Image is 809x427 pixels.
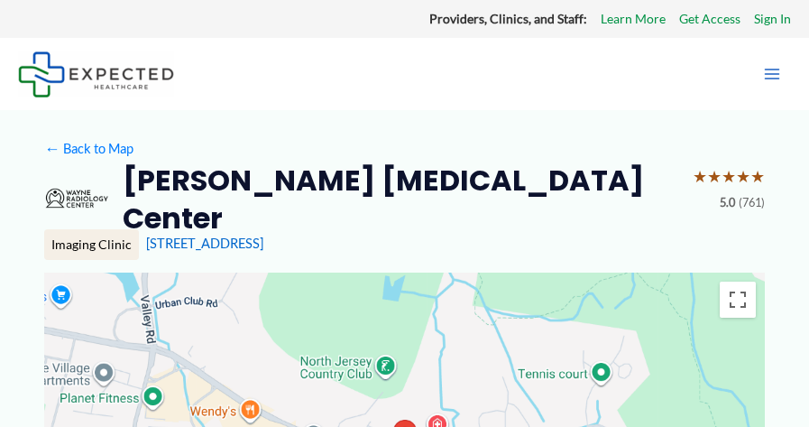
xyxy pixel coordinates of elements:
[44,229,139,260] div: Imaging Clinic
[720,192,735,214] span: 5.0
[722,162,736,192] span: ★
[736,162,750,192] span: ★
[720,282,756,318] button: Toggle fullscreen view
[753,55,791,93] button: Main menu toggle
[739,192,765,214] span: (761)
[693,162,707,192] span: ★
[601,7,666,31] a: Learn More
[429,11,587,26] strong: Providers, Clinics, and Staff:
[750,162,765,192] span: ★
[123,162,678,237] h2: [PERSON_NAME] [MEDICAL_DATA] Center
[707,162,722,192] span: ★
[679,7,740,31] a: Get Access
[44,141,60,157] span: ←
[44,136,133,161] a: ←Back to Map
[18,51,174,97] img: Expected Healthcare Logo - side, dark font, small
[146,236,263,251] a: [STREET_ADDRESS]
[754,7,791,31] a: Sign In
